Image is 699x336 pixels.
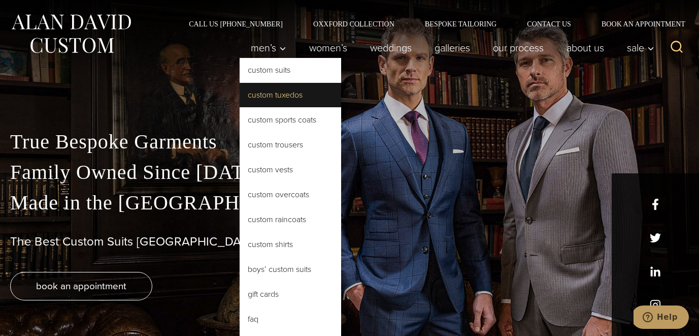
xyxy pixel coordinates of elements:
a: Gift Cards [240,282,341,307]
a: Custom Shirts [240,232,341,257]
a: FAQ [240,307,341,331]
a: Custom Tuxedos [240,83,341,107]
a: Custom Trousers [240,133,341,157]
a: Book an Appointment [586,20,689,27]
a: Call Us [PHONE_NUMBER] [174,20,298,27]
button: Sale sub menu toggle [616,38,660,58]
a: Custom Suits [240,58,341,82]
img: Alan David Custom [10,11,132,56]
a: Bespoke Tailoring [410,20,512,27]
a: book an appointment [10,272,152,300]
a: Galleries [423,38,482,58]
button: View Search Form [664,36,689,60]
nav: Secondary Navigation [174,20,689,27]
a: weddings [359,38,423,58]
a: Women’s [298,38,359,58]
span: book an appointment [36,279,126,293]
iframe: Opens a widget where you can chat to one of our agents [634,306,689,331]
a: Custom Raincoats [240,207,341,232]
a: Contact Us [512,20,586,27]
a: Boys’ Custom Suits [240,257,341,282]
a: Oxxford Collection [298,20,410,27]
a: Custom Overcoats [240,182,341,207]
a: Our Process [482,38,555,58]
a: About Us [555,38,616,58]
a: Custom Vests [240,158,341,182]
button: Men’s sub menu toggle [240,38,298,58]
a: Custom Sports Coats [240,108,341,132]
nav: Primary Navigation [240,38,660,58]
p: True Bespoke Garments Family Owned Since [DATE] Made in the [GEOGRAPHIC_DATA] [10,127,689,218]
h1: The Best Custom Suits [GEOGRAPHIC_DATA] Has to Offer [10,234,689,249]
